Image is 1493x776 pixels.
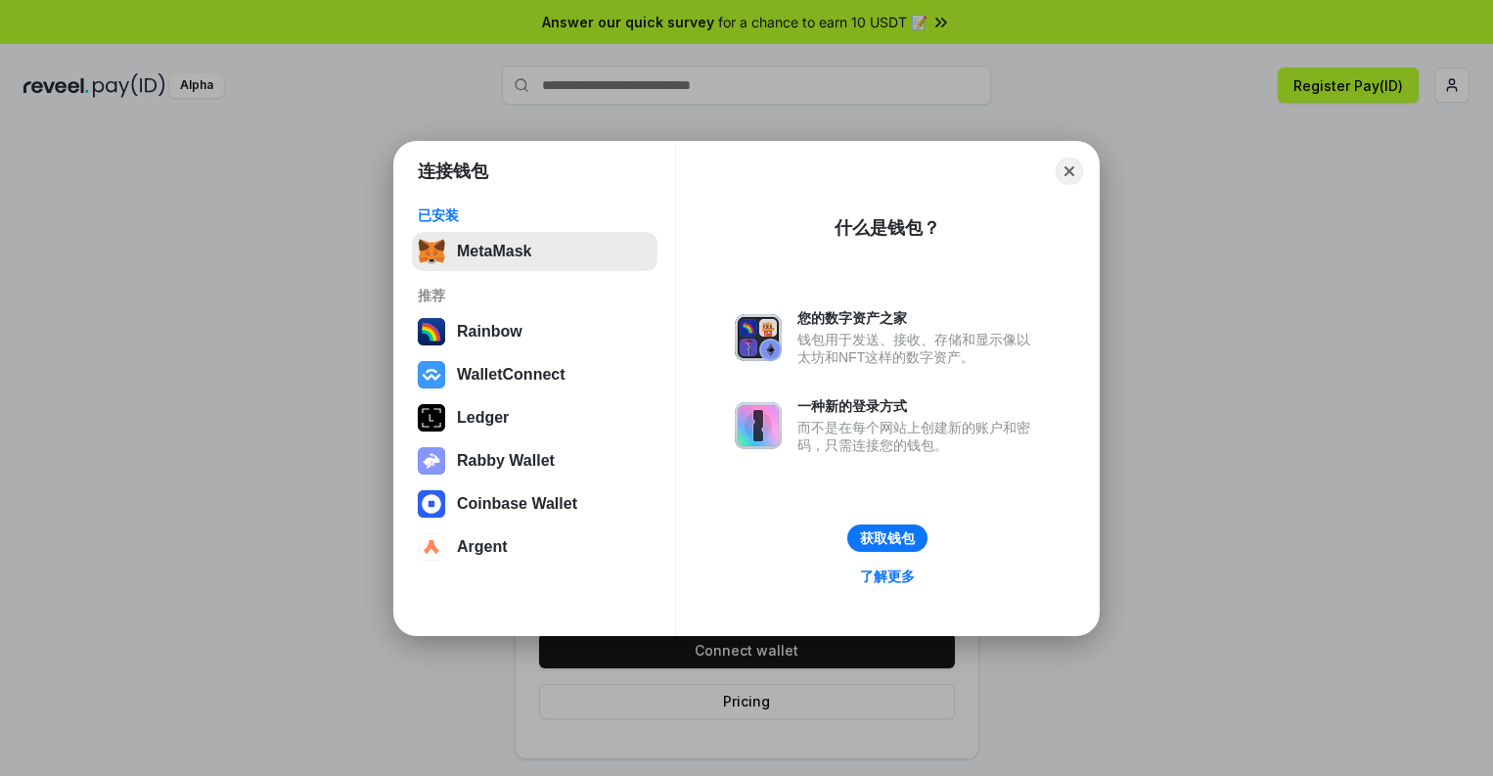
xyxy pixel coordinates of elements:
img: svg+xml,%3Csvg%20xmlns%3D%22http%3A%2F%2Fwww.w3.org%2F2000%2Fsvg%22%20width%3D%2228%22%20height%3... [418,404,445,432]
button: Rainbow [412,312,657,351]
div: WalletConnect [457,366,566,384]
div: Rabby Wallet [457,452,555,470]
div: MetaMask [457,243,531,260]
img: svg+xml,%3Csvg%20width%3D%22120%22%20height%3D%22120%22%20viewBox%3D%220%200%20120%20120%22%20fil... [418,318,445,345]
div: Coinbase Wallet [457,495,577,513]
div: 您的数字资产之家 [797,309,1040,327]
img: svg+xml,%3Csvg%20xmlns%3D%22http%3A%2F%2Fwww.w3.org%2F2000%2Fsvg%22%20fill%3D%22none%22%20viewBox... [418,447,445,475]
div: 而不是在每个网站上创建新的账户和密码，只需连接您的钱包。 [797,419,1040,454]
h1: 连接钱包 [418,160,488,183]
div: 了解更多 [860,568,915,585]
div: Argent [457,538,508,556]
a: 了解更多 [848,564,927,589]
img: svg+xml,%3Csvg%20width%3D%2228%22%20height%3D%2228%22%20viewBox%3D%220%200%2028%2028%22%20fill%3D... [418,533,445,561]
button: WalletConnect [412,355,657,394]
div: Ledger [457,409,509,427]
img: svg+xml,%3Csvg%20width%3D%2228%22%20height%3D%2228%22%20viewBox%3D%220%200%2028%2028%22%20fill%3D... [418,490,445,518]
button: Argent [412,527,657,567]
img: svg+xml,%3Csvg%20xmlns%3D%22http%3A%2F%2Fwww.w3.org%2F2000%2Fsvg%22%20fill%3D%22none%22%20viewBox... [735,402,782,449]
img: svg+xml,%3Csvg%20xmlns%3D%22http%3A%2F%2Fwww.w3.org%2F2000%2Fsvg%22%20fill%3D%22none%22%20viewBox... [735,314,782,361]
button: Ledger [412,398,657,437]
div: 推荐 [418,287,652,304]
button: Coinbase Wallet [412,484,657,524]
div: 已安装 [418,206,652,224]
div: 什么是钱包？ [835,216,940,240]
div: 获取钱包 [860,529,915,547]
img: svg+xml,%3Csvg%20width%3D%2228%22%20height%3D%2228%22%20viewBox%3D%220%200%2028%2028%22%20fill%3D... [418,361,445,388]
button: MetaMask [412,232,657,271]
div: 钱包用于发送、接收、存储和显示像以太坊和NFT这样的数字资产。 [797,331,1040,366]
div: Rainbow [457,323,522,341]
button: Rabby Wallet [412,441,657,480]
button: Close [1056,158,1083,185]
img: svg+xml,%3Csvg%20fill%3D%22none%22%20height%3D%2233%22%20viewBox%3D%220%200%2035%2033%22%20width%... [418,238,445,265]
button: 获取钱包 [847,525,927,552]
div: 一种新的登录方式 [797,397,1040,415]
